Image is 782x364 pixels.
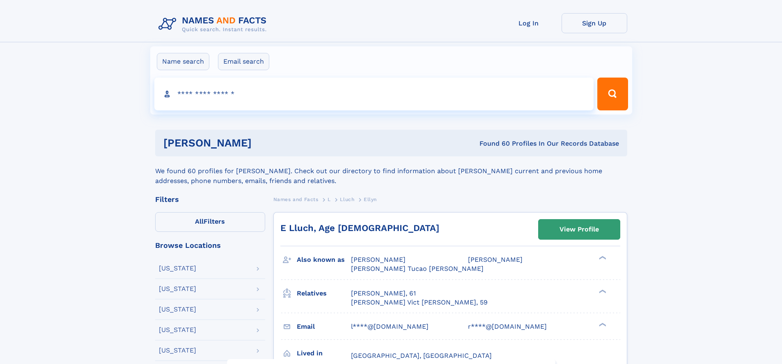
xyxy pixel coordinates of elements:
[365,139,619,148] div: Found 60 Profiles In Our Records Database
[351,265,484,272] span: [PERSON_NAME] Tucao [PERSON_NAME]
[351,298,488,307] a: [PERSON_NAME] Vict [PERSON_NAME], 59
[351,289,416,298] a: [PERSON_NAME], 61
[159,286,196,292] div: [US_STATE]
[159,265,196,272] div: [US_STATE]
[597,255,607,261] div: ❯
[340,194,354,204] a: Lluch
[297,286,351,300] h3: Relatives
[468,256,523,263] span: [PERSON_NAME]
[280,223,439,233] a: E Lluch, Age [DEMOGRAPHIC_DATA]
[154,78,594,110] input: search input
[155,242,265,249] div: Browse Locations
[155,156,627,186] div: We found 60 profiles for [PERSON_NAME]. Check out our directory to find information about [PERSON...
[562,13,627,33] a: Sign Up
[273,194,319,204] a: Names and Facts
[597,78,628,110] button: Search Button
[297,253,351,267] h3: Also known as
[496,13,562,33] a: Log In
[340,197,354,202] span: Lluch
[297,346,351,360] h3: Lived in
[597,288,607,294] div: ❯
[539,220,620,239] a: View Profile
[351,352,492,359] span: [GEOGRAPHIC_DATA], [GEOGRAPHIC_DATA]
[195,217,204,225] span: All
[351,256,406,263] span: [PERSON_NAME]
[597,322,607,327] div: ❯
[159,306,196,313] div: [US_STATE]
[163,138,366,148] h1: [PERSON_NAME]
[560,220,599,239] div: View Profile
[297,320,351,334] h3: Email
[364,197,377,202] span: Ellyn
[159,347,196,354] div: [US_STATE]
[157,53,209,70] label: Name search
[155,196,265,203] div: Filters
[328,197,331,202] span: L
[155,212,265,232] label: Filters
[218,53,269,70] label: Email search
[328,194,331,204] a: L
[159,327,196,333] div: [US_STATE]
[155,13,273,35] img: Logo Names and Facts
